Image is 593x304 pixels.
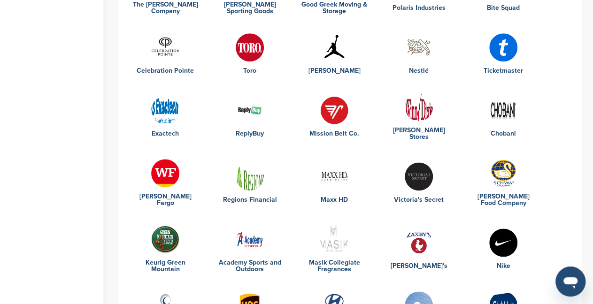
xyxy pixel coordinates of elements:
a: Exactech [132,130,198,137]
img: Data [405,93,433,121]
a: [PERSON_NAME] Sporting Goods [217,1,283,15]
a: Ticketmaster [470,68,536,74]
a: The [PERSON_NAME] Company [132,1,198,15]
a: Keurig Green Mountain [132,259,198,273]
iframe: Button to launch messaging window [555,266,585,296]
a: ReplyBuy [217,130,283,137]
img: Data [320,33,348,61]
img: 2215891 exactechlogo surgeonfocusedpatientdriven blue [151,96,179,124]
img: Data [151,225,179,253]
a: Toro [217,68,283,74]
img: Data [320,225,348,253]
a: [PERSON_NAME] Food Company [470,193,536,206]
img: Nike logo [489,228,517,257]
a: Regions Financial [217,197,283,203]
img: Tojr7dy8 400x400 [320,96,348,124]
a: Celebration Pointe [132,68,198,74]
a: [PERSON_NAME]'s [386,263,452,269]
img: Data [405,162,433,190]
img: Zaxbys logo [405,228,433,257]
a: [PERSON_NAME] Fargo [132,193,198,206]
img: 68qsl0ti 400x400 [405,33,433,61]
a: Nike [470,263,536,269]
a: Victoria's Secret [386,197,452,203]
a: Masik Collegiate Fragrances [301,259,367,273]
a: Academy Sports and Outdoors [217,259,283,273]
img: Open uri20141112 50798 pxp4uj [236,33,264,61]
img: Open uri20141112 50798 11e5ccr [489,159,517,187]
a: Nestlé [386,68,452,74]
a: Chobani [470,130,536,137]
a: Mission Belt Co. [301,130,367,137]
img: Data [236,162,264,190]
img: Repb [236,96,264,124]
a: [PERSON_NAME] [301,68,367,74]
img: Screen shot 2016 12 09 at 9.38.01 am [236,225,264,253]
img: Xibchdpc 400x400 [151,33,179,61]
a: Maxx HD [301,197,367,203]
img: Data [320,162,348,190]
a: Good Greek Moving & Storage [301,1,367,15]
img: Hdqvxivg 400x400 [151,159,179,187]
img: Ypray5q9 400x400 [489,33,517,61]
a: Polaris Industries [386,5,452,11]
a: Bite Squad [470,5,536,11]
img: 220px chobani logo 1 [489,96,517,124]
a: [PERSON_NAME] Stores [386,127,452,140]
